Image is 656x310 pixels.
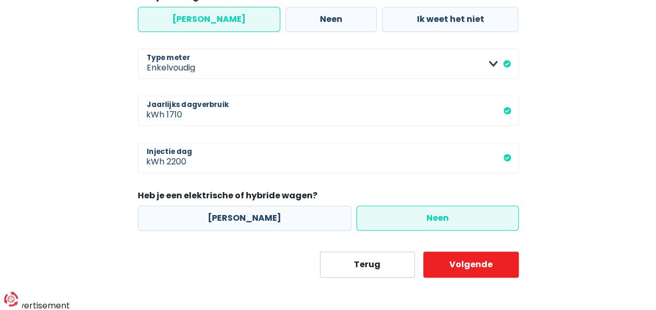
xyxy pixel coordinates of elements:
button: Volgende [423,252,519,278]
span: kWh [138,96,166,126]
label: Ik weet het niet [382,7,518,32]
button: Terug [320,252,415,278]
label: [PERSON_NAME] [138,206,351,231]
label: Neen [285,7,377,32]
label: [PERSON_NAME] [138,7,280,32]
label: Neen [356,206,519,231]
span: kWh [138,142,166,173]
legend: Heb je een elektrische of hybride wagen? [138,189,519,206]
